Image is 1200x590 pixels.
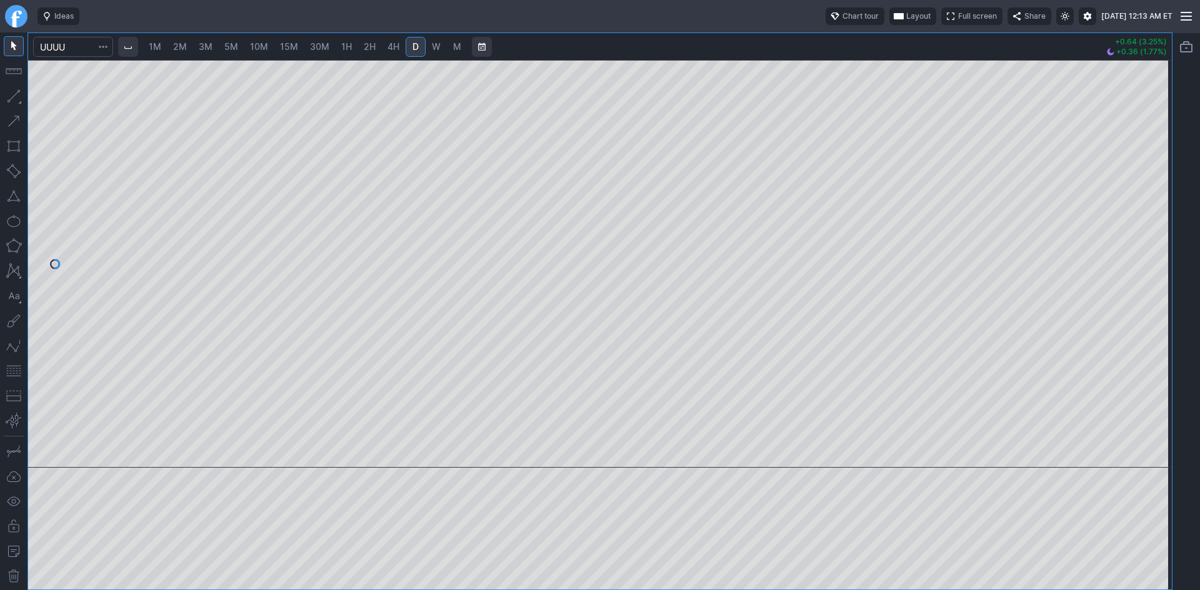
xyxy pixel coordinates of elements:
[4,61,24,81] button: Measure
[406,37,426,57] a: D
[250,41,268,52] span: 10M
[4,441,24,461] button: Drawing mode: Single
[4,36,24,56] button: Mouse
[219,37,244,57] a: 5M
[4,311,24,331] button: Brush
[842,10,879,22] span: Chart tour
[4,516,24,536] button: Lock drawings
[889,7,936,25] button: Layout
[382,37,405,57] a: 4H
[412,41,419,52] span: D
[5,5,27,27] a: Finviz.com
[94,37,112,57] button: Search
[199,41,212,52] span: 3M
[4,466,24,486] button: Drawings autosave: Off
[1007,7,1051,25] button: Share
[4,86,24,106] button: Line
[4,361,24,381] button: Fibonacci retracements
[336,37,357,57] a: 1H
[826,7,884,25] button: Chart tour
[193,37,218,57] a: 3M
[4,491,24,511] button: Hide drawings
[1107,38,1167,46] p: +0.64 (3.25%)
[118,37,138,57] button: Interval
[358,37,381,57] a: 2H
[4,566,24,586] button: Remove all drawings
[4,236,24,256] button: Polygon
[1116,48,1167,56] span: +0.36 (1.77%)
[274,37,304,57] a: 15M
[224,41,238,52] span: 5M
[4,411,24,431] button: Anchored VWAP
[387,41,399,52] span: 4H
[143,37,167,57] a: 1M
[1176,37,1196,57] button: Portfolio watchlist
[244,37,274,57] a: 10M
[54,10,74,22] span: Ideas
[958,10,997,22] span: Full screen
[4,541,24,561] button: Add note
[1079,7,1096,25] button: Settings
[4,186,24,206] button: Triangle
[4,211,24,231] button: Ellipse
[167,37,192,57] a: 2M
[341,41,352,52] span: 1H
[4,386,24,406] button: Position
[432,41,441,52] span: W
[280,41,298,52] span: 15M
[4,336,24,356] button: Elliott waves
[4,261,24,281] button: XABCD
[364,41,376,52] span: 2H
[4,111,24,131] button: Arrow
[472,37,492,57] button: Range
[1101,10,1172,22] span: [DATE] 12:13 AM ET
[1056,7,1074,25] button: Toggle light mode
[4,161,24,181] button: Rotated rectangle
[4,286,24,306] button: Text
[453,41,461,52] span: M
[1024,10,1046,22] span: Share
[173,41,187,52] span: 2M
[304,37,335,57] a: 30M
[941,7,1002,25] button: Full screen
[426,37,446,57] a: W
[906,10,931,22] span: Layout
[33,37,113,57] input: Search
[149,41,161,52] span: 1M
[37,7,79,25] button: Ideas
[447,37,467,57] a: M
[4,136,24,156] button: Rectangle
[310,41,329,52] span: 30M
